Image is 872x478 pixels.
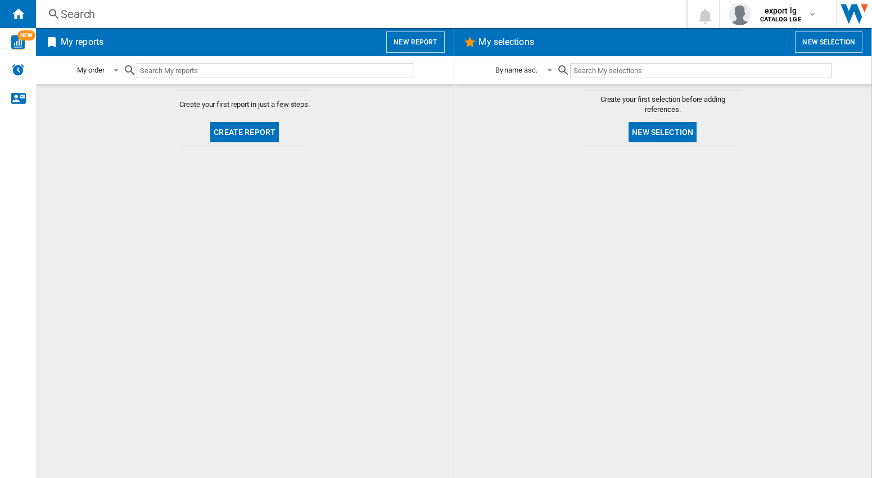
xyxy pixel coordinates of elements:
[570,63,832,78] input: Search My selections
[137,63,413,78] input: Search My reports
[61,6,657,22] div: Search
[386,31,444,53] button: New report
[629,122,697,142] button: New selection
[11,35,25,49] img: wise-card.svg
[729,3,751,25] img: profile.jpg
[760,5,801,16] span: export lg
[77,66,104,74] div: My order
[760,16,801,23] b: CATALOG LGE
[210,122,279,142] button: Create report
[11,63,25,76] img: alerts-logo.svg
[795,31,862,53] button: New selection
[17,30,35,40] span: NEW
[495,66,537,74] div: By name asc.
[584,94,742,115] span: Create your first selection before adding references.
[58,31,106,53] h2: My reports
[179,100,310,110] span: Create your first report in just a few steps.
[477,31,536,53] h2: My selections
